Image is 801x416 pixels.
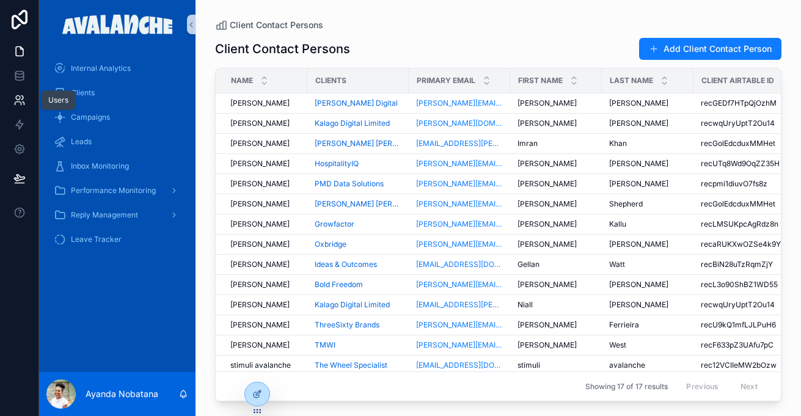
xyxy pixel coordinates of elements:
[416,159,503,169] a: [PERSON_NAME][EMAIL_ADDRESS][PERSON_NAME][DOMAIN_NAME]
[416,340,503,350] a: [PERSON_NAME][EMAIL_ADDRESS][DOMAIN_NAME]
[701,219,778,229] span: recLMSUKpcAgRdz8n
[585,382,668,392] span: Showing 17 of 17 results
[609,199,643,209] span: Shepherd
[518,360,540,370] span: stimuli
[71,210,138,220] span: Reply Management
[701,98,790,108] a: recGEDf7HTpQjOzhM
[701,159,790,169] a: recUTq8Wd9OqZZ35H
[701,340,790,350] a: recF633pZ3UAfu7pC
[315,139,401,148] span: [PERSON_NAME] [PERSON_NAME]
[518,340,577,350] span: [PERSON_NAME]
[416,139,503,148] a: [EMAIL_ADDRESS][PERSON_NAME][DOMAIN_NAME]
[230,340,290,350] span: [PERSON_NAME]
[315,98,398,108] span: [PERSON_NAME] Digital
[609,139,686,148] a: Khan
[609,219,626,229] span: Kallu
[639,38,781,60] button: Add Client Contact Person
[701,340,774,350] span: recF633pZ3UAfu7pC
[518,219,594,229] a: [PERSON_NAME]
[230,219,300,229] a: [PERSON_NAME]
[215,40,350,57] h1: Client Contact Persons
[518,260,594,269] a: Gellan
[701,139,775,148] span: recGolEdcduxMMHet
[518,280,577,290] span: [PERSON_NAME]
[48,95,68,105] div: Users
[315,320,401,330] a: ThreeSixty Brands
[230,159,290,169] span: [PERSON_NAME]
[71,186,156,195] span: Performance Monitoring
[518,159,594,169] a: [PERSON_NAME]
[701,239,781,249] span: recaRUKXwOZSe4k9Y
[701,360,777,370] span: rec12VCIIeMW2bOzw
[416,239,503,249] a: [PERSON_NAME][EMAIL_ADDRESS][PERSON_NAME][DOMAIN_NAME]
[86,388,158,400] p: Ayanda Nobatana
[230,239,300,249] a: [PERSON_NAME]
[518,179,577,189] span: [PERSON_NAME]
[315,320,379,330] span: ThreeSixty Brands
[230,340,300,350] a: [PERSON_NAME]
[609,219,686,229] a: Kallu
[230,360,291,370] span: stimuli avalanche
[315,159,359,169] a: HospitalityIQ
[315,340,335,350] a: TMWI
[518,159,577,169] span: [PERSON_NAME]
[416,300,503,310] a: [EMAIL_ADDRESS][PERSON_NAME][DOMAIN_NAME]
[701,139,790,148] a: recGolEdcduxMMHet
[230,199,290,209] span: [PERSON_NAME]
[230,119,300,128] a: [PERSON_NAME]
[315,260,401,269] a: Ideas & Outcomes
[230,179,290,189] span: [PERSON_NAME]
[315,76,346,86] span: Clients
[416,360,503,370] a: [EMAIL_ADDRESS][DOMAIN_NAME]
[609,139,627,148] span: Khan
[610,76,653,86] span: Last name
[518,280,594,290] a: [PERSON_NAME]
[609,320,686,330] a: Ferrieira
[701,320,790,330] a: recU9kQ1mfLJLPuH6
[230,98,290,108] span: [PERSON_NAME]
[315,179,384,189] a: PMD Data Solutions
[518,199,594,209] a: [PERSON_NAME]
[416,179,503,189] a: [PERSON_NAME][EMAIL_ADDRESS][DOMAIN_NAME]
[315,199,401,209] a: [PERSON_NAME] [PERSON_NAME]
[315,159,401,169] a: HospitalityIQ
[230,139,290,148] span: [PERSON_NAME]
[609,280,686,290] a: [PERSON_NAME]
[701,119,790,128] a: recwqUryUptT2Ou14
[315,360,401,370] a: The Wheel Specialist
[701,119,775,128] span: recwqUryUptT2Ou14
[518,239,594,249] a: [PERSON_NAME]
[609,119,686,128] a: [PERSON_NAME]
[215,19,323,31] a: Client Contact Persons
[701,360,790,370] a: rec12VCIIeMW2bOzw
[609,360,686,370] a: avalanche
[230,219,290,229] span: [PERSON_NAME]
[518,179,594,189] a: [PERSON_NAME]
[315,360,387,370] a: The Wheel Specialist
[609,179,668,189] span: [PERSON_NAME]
[416,219,503,229] a: [PERSON_NAME][EMAIL_ADDRESS][DOMAIN_NAME]
[701,260,790,269] a: recBiN28uTzRqmZjY
[315,119,390,128] a: Kalago Digital Limited
[71,88,95,98] span: Clients
[518,98,577,108] span: [PERSON_NAME]
[701,179,790,189] a: recpmi1diuvO7fs8z
[46,180,188,202] a: Performance Monitoring
[416,280,503,290] a: [PERSON_NAME][EMAIL_ADDRESS][DOMAIN_NAME]
[46,131,188,153] a: Leads
[46,57,188,79] a: Internal Analytics
[701,98,777,108] span: recGEDf7HTpQjOzhM
[518,98,594,108] a: [PERSON_NAME]
[230,280,300,290] a: [PERSON_NAME]
[416,260,503,269] a: [EMAIL_ADDRESS][DOMAIN_NAME]
[416,320,503,330] a: [PERSON_NAME][EMAIL_ADDRESS][DOMAIN_NAME]
[230,139,300,148] a: [PERSON_NAME]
